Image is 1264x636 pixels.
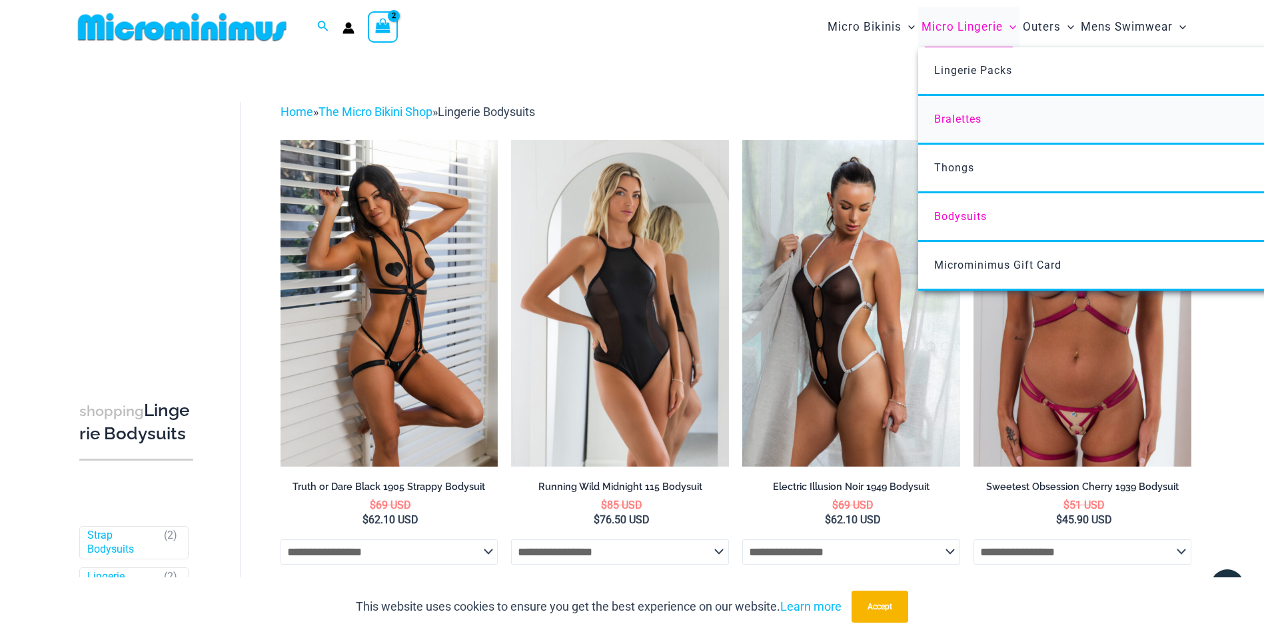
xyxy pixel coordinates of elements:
a: Lingerie Bodysuits [87,570,158,598]
h2: Truth or Dare Black 1905 Strappy Bodysuit [281,481,498,493]
span: Menu Toggle [1173,10,1186,44]
span: Menu Toggle [1003,10,1016,44]
span: $ [832,499,838,511]
a: Truth or Dare Black 1905 Bodysuit 611 Micro 07Truth or Dare Black 1905 Bodysuit 611 Micro 05Truth... [281,140,498,467]
span: $ [594,513,600,526]
span: $ [601,499,607,511]
a: Micro BikinisMenu ToggleMenu Toggle [824,7,918,47]
img: MM SHOP LOGO FLAT [73,12,292,42]
a: Sweetest Obsession Cherry 1129 Bra 6119 Bottom 1939 Bodysuit 09Sweetest Obsession Cherry 1129 Bra... [973,140,1191,467]
a: Mens SwimwearMenu ToggleMenu Toggle [1077,7,1189,47]
span: Micro Bikinis [828,10,902,44]
a: Account icon link [342,22,354,34]
img: Truth or Dare Black 1905 Bodysuit 611 Micro 07 [281,140,498,467]
bdi: 45.90 USD [1056,513,1112,526]
button: Accept [852,591,908,623]
a: View Shopping Cart, 2 items [368,11,398,42]
a: Running Wild Midnight 115 Bodysuit 02Running Wild Midnight 115 Bodysuit 12Running Wild Midnight 1... [511,140,729,467]
a: Strap Bodysuits [87,529,158,557]
span: Microminimus Gift Card [934,259,1061,271]
h2: Electric Illusion Noir 1949 Bodysuit [742,481,960,493]
a: Running Wild Midnight 115 Bodysuit [511,481,729,498]
span: Mens Swimwear [1081,10,1173,44]
a: Home [281,105,313,119]
span: shopping [79,403,144,419]
span: $ [1056,513,1062,526]
a: Sweetest Obsession Cherry 1939 Bodysuit [973,481,1191,498]
h3: Lingerie Bodysuits [79,399,193,445]
bdi: 62.10 USD [825,513,881,526]
span: Menu Toggle [902,10,915,44]
span: Lingerie Bodysuits [438,105,535,119]
img: Sweetest Obsession Cherry 1129 Bra 6119 Bottom 1939 Bodysuit 09 [973,140,1191,467]
span: Menu Toggle [1061,10,1074,44]
span: » » [281,105,535,119]
span: ( ) [164,529,177,557]
span: $ [825,513,831,526]
span: Thongs [934,161,974,174]
a: The Micro Bikini Shop [318,105,432,119]
a: Electric Illusion Noir 1949 Bodysuit 03Electric Illusion Noir 1949 Bodysuit 04Electric Illusion N... [742,140,960,467]
bdi: 69 USD [832,499,874,511]
a: OutersMenu ToggleMenu Toggle [1019,7,1077,47]
span: Bodysuits [934,210,987,223]
span: $ [1063,499,1069,511]
span: $ [362,513,368,526]
span: $ [370,499,376,511]
span: 2 [167,529,173,541]
span: Micro Lingerie [922,10,1003,44]
bdi: 85 USD [601,499,642,511]
img: Running Wild Midnight 115 Bodysuit 02 [511,140,729,467]
a: Micro LingerieMenu ToggleMenu Toggle [918,7,1019,47]
h2: Running Wild Midnight 115 Bodysuit [511,481,729,493]
iframe: TrustedSite Certified [79,91,199,358]
img: Electric Illusion Noir 1949 Bodysuit 03 [742,140,960,467]
a: Electric Illusion Noir 1949 Bodysuit [742,481,960,498]
a: Truth or Dare Black 1905 Strappy Bodysuit [281,481,498,498]
bdi: 51 USD [1063,499,1105,511]
bdi: 69 USD [370,499,411,511]
span: Bralettes [934,113,981,125]
span: 2 [167,570,173,583]
h2: Sweetest Obsession Cherry 1939 Bodysuit [973,481,1191,493]
p: This website uses cookies to ensure you get the best experience on our website. [356,597,842,617]
a: Search icon link [317,19,329,35]
bdi: 62.10 USD [362,513,418,526]
a: Learn more [780,599,842,613]
span: Lingerie Packs [934,64,1012,77]
bdi: 76.50 USD [594,513,650,526]
nav: Site Navigation [822,5,1192,49]
span: Outers [1023,10,1061,44]
span: ( ) [164,570,177,598]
